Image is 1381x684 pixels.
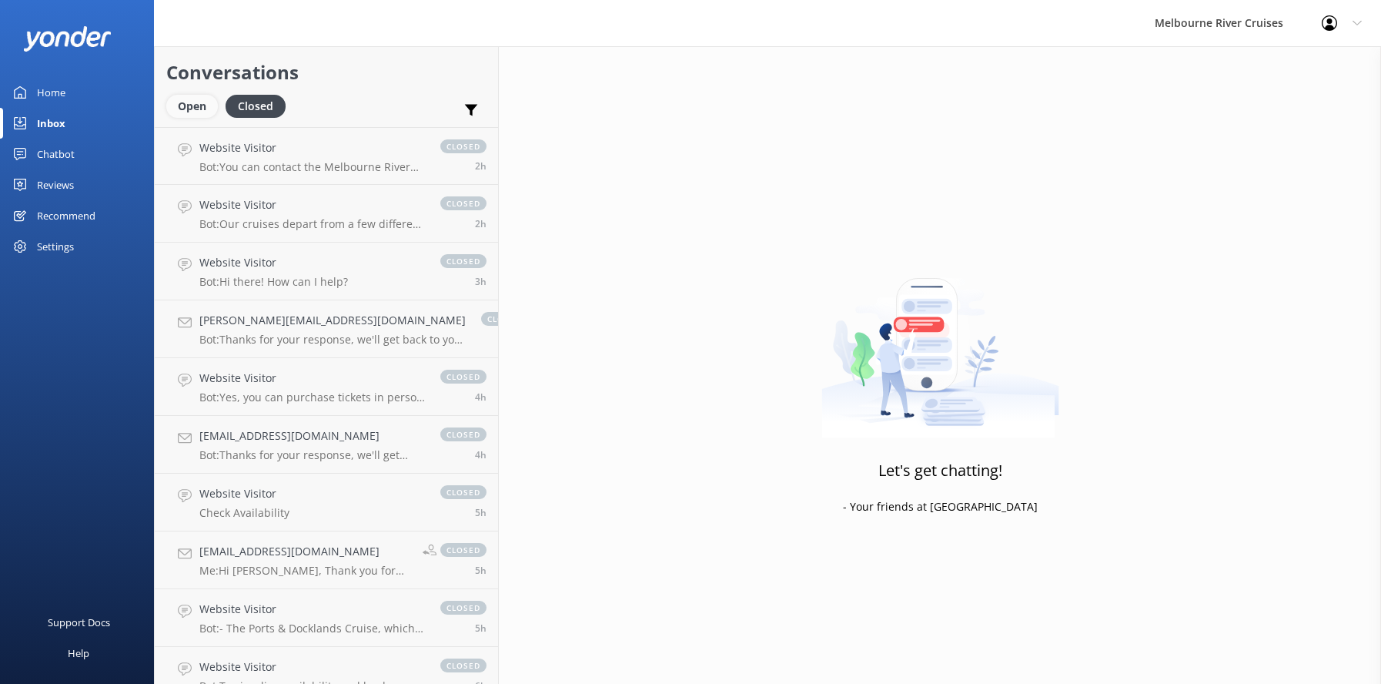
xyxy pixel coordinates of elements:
[155,185,498,243] a: Website VisitorBot:Our cruises depart from a few different locations along [GEOGRAPHIC_DATA] and ...
[475,217,487,230] span: Aug 25 2025 12:29pm (UTC +10:00) Australia/Sydney
[440,485,487,499] span: closed
[440,139,487,153] span: closed
[199,275,348,289] p: Bot: Hi there! How can I help?
[199,601,425,618] h4: Website Visitor
[199,217,425,231] p: Bot: Our cruises depart from a few different locations along [GEOGRAPHIC_DATA] and Federation [GE...
[475,391,487,404] span: Aug 25 2025 10:34am (UTC +10:00) Australia/Sydney
[199,312,466,329] h4: [PERSON_NAME][EMAIL_ADDRESS][DOMAIN_NAME]
[199,622,425,635] p: Bot: - The Ports & Docklands Cruise, which lasts approximately 1 hour, departs from [GEOGRAPHIC_D...
[199,160,425,174] p: Bot: You can contact the Melbourne River Cruises team by emailing [EMAIL_ADDRESS][DOMAIN_NAME]. V...
[155,127,498,185] a: Website VisitorBot:You can contact the Melbourne River Cruises team by emailing [EMAIL_ADDRESS][D...
[821,246,1059,438] img: artwork of a man stealing a conversation from at giant smartphone
[475,506,487,519] span: Aug 25 2025 10:12am (UTC +10:00) Australia/Sydney
[166,58,487,87] h2: Conversations
[199,564,411,578] p: Me: Hi [PERSON_NAME], Thank you for your patience. Our office hours are [DATE] to [DATE], from 9:...
[199,254,348,271] h4: Website Visitor
[155,358,498,416] a: Website VisitorBot:Yes, you can purchase tickets in person at [GEOGRAPHIC_DATA] (Berth 2) and Fed...
[199,391,425,404] p: Bot: Yes, you can purchase tickets in person at [GEOGRAPHIC_DATA] (Berth 2) and Federation Wharf ...
[199,485,289,502] h4: Website Visitor
[155,474,498,531] a: Website VisitorCheck Availabilityclosed5h
[37,231,74,262] div: Settings
[226,95,286,118] div: Closed
[199,139,425,156] h4: Website Visitor
[475,275,487,288] span: Aug 25 2025 11:56am (UTC +10:00) Australia/Sydney
[226,97,293,114] a: Closed
[23,26,112,52] img: yonder-white-logo.png
[166,97,226,114] a: Open
[37,77,65,108] div: Home
[199,370,425,387] h4: Website Visitor
[440,427,487,441] span: closed
[475,159,487,173] span: Aug 25 2025 01:11pm (UTC +10:00) Australia/Sydney
[199,506,289,520] p: Check Availability
[155,300,498,358] a: [PERSON_NAME][EMAIL_ADDRESS][DOMAIN_NAME]Bot:Thanks for your response, we'll get back to you as s...
[155,531,498,589] a: [EMAIL_ADDRESS][DOMAIN_NAME]Me:Hi [PERSON_NAME], Thank you for your patience. Our office hours ar...
[37,200,95,231] div: Recommend
[475,564,487,577] span: Aug 25 2025 09:57am (UTC +10:00) Australia/Sydney
[843,498,1038,515] p: - Your friends at [GEOGRAPHIC_DATA]
[37,139,75,169] div: Chatbot
[199,448,425,462] p: Bot: Thanks for your response, we'll get back to you as soon as we can during opening hours.
[440,543,487,557] span: closed
[440,370,487,384] span: closed
[440,254,487,268] span: closed
[155,589,498,647] a: Website VisitorBot:- The Ports & Docklands Cruise, which lasts approximately 1 hour, departs from...
[475,622,487,635] span: Aug 25 2025 09:37am (UTC +10:00) Australia/Sydney
[878,458,1002,483] h3: Let's get chatting!
[37,108,65,139] div: Inbox
[199,427,425,444] h4: [EMAIL_ADDRESS][DOMAIN_NAME]
[199,333,466,347] p: Bot: Thanks for your response, we'll get back to you as soon as we can during opening hours.
[440,601,487,615] span: closed
[475,448,487,461] span: Aug 25 2025 10:28am (UTC +10:00) Australia/Sydney
[199,659,425,676] h4: Website Visitor
[155,243,498,300] a: Website VisitorBot:Hi there! How can I help?closed3h
[166,95,218,118] div: Open
[68,638,89,669] div: Help
[48,607,110,638] div: Support Docs
[440,196,487,210] span: closed
[155,416,498,474] a: [EMAIL_ADDRESS][DOMAIN_NAME]Bot:Thanks for your response, we'll get back to you as soon as we can...
[37,169,74,200] div: Reviews
[199,196,425,213] h4: Website Visitor
[199,543,411,560] h4: [EMAIL_ADDRESS][DOMAIN_NAME]
[440,659,487,672] span: closed
[481,312,527,326] span: closed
